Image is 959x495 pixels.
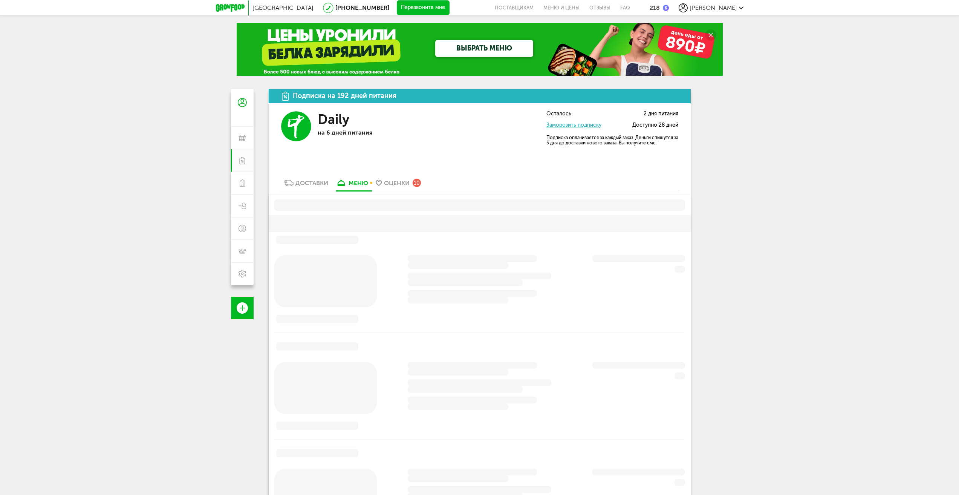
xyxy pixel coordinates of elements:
[397,0,450,15] button: Перезвоните мне
[546,135,678,146] p: Подписка оплачивается за каждый заказ. Деньги спишутся за 3 дня до доставки нового заказа. Вы пол...
[384,179,410,187] div: Оценки
[335,4,389,11] a: [PHONE_NUMBER]
[663,5,669,11] img: bonus_b.cdccf46.png
[293,92,396,100] div: Подписка на 192 дней питания
[690,4,737,11] span: [PERSON_NAME]
[413,179,421,187] div: 10
[252,4,314,11] span: [GEOGRAPHIC_DATA]
[318,111,350,127] h3: Daily
[295,179,328,187] div: Доставки
[650,4,660,11] div: 218
[546,111,571,117] span: Осталось
[280,179,332,191] a: Доставки
[349,179,368,187] div: меню
[546,122,601,128] a: Заморозить подписку
[435,40,533,57] a: ВЫБРАТЬ МЕНЮ
[372,179,425,191] a: Оценки 10
[644,111,678,117] span: 2 дня питания
[332,179,372,191] a: меню
[282,92,289,101] img: icon.da23462.svg
[318,129,427,136] p: на 6 дней питания
[632,123,678,128] span: Доступно 28 дней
